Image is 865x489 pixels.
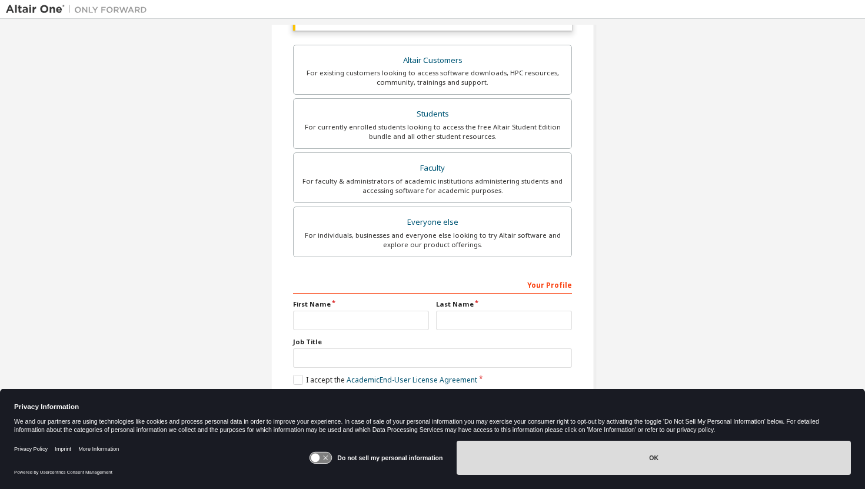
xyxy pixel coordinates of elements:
[301,122,564,141] div: For currently enrolled students looking to access the free Altair Student Edition bundle and all ...
[301,160,564,177] div: Faculty
[293,337,572,347] label: Job Title
[301,214,564,231] div: Everyone else
[301,231,564,250] div: For individuals, businesses and everyone else looking to try Altair software and explore our prod...
[6,4,153,15] img: Altair One
[293,375,477,385] label: I accept the
[293,300,429,309] label: First Name
[347,375,477,385] a: Academic End-User License Agreement
[301,106,564,122] div: Students
[293,275,572,294] div: Your Profile
[436,300,572,309] label: Last Name
[301,68,564,87] div: For existing customers looking to access software downloads, HPC resources, community, trainings ...
[301,177,564,195] div: For faculty & administrators of academic institutions administering students and accessing softwa...
[301,52,564,69] div: Altair Customers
